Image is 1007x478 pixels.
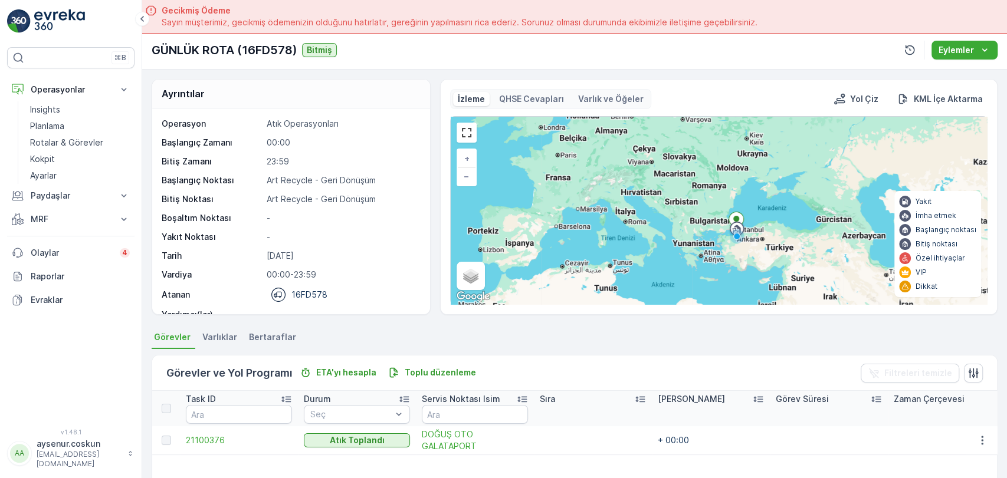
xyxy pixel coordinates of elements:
[30,137,103,149] p: Rotalar & Görevler
[30,104,60,116] p: Insights
[383,365,481,380] button: Toplu düzenleme
[25,118,135,134] a: Planlama
[31,294,130,306] p: Evraklar
[916,239,957,249] p: Bitiş noktası
[186,393,216,405] p: Task ID
[162,156,262,167] p: Bitiş Zamanı
[122,248,127,258] p: 4
[7,288,135,312] a: Evraklar
[893,92,988,106] button: KML İçe Aktarma
[162,174,262,186] p: Başlangıç Noktası
[25,167,135,184] a: Ayarlar
[162,436,171,445] div: Toggle Row Selected
[7,265,135,288] a: Raporlar
[10,444,29,463] div: AA
[451,117,987,304] div: 0
[25,134,135,151] a: Rotalar & Görevler
[267,118,417,130] p: Atık Operasyonları
[267,212,417,224] p: -
[162,137,262,149] p: Başlangıç Zamanı
[330,434,385,446] p: Atık Toplandı
[154,331,191,343] span: Görevler
[162,87,205,101] p: Ayrıntılar
[914,93,983,105] p: KML İçe Aktarma
[499,93,564,105] p: QHSE Cevapları
[114,53,126,62] p: ⌘B
[31,190,111,202] p: Paydaşlar
[7,241,135,265] a: Olaylar4
[464,171,470,181] span: −
[7,438,135,469] button: AAaysenur.coskun[EMAIL_ADDRESS][DOMAIN_NAME]
[267,156,417,167] p: 23:59
[162,250,262,262] p: Tarih
[267,269,417,281] p: 00:00-23:59
[916,211,956,220] p: İmha etmek
[267,137,417,149] p: 00:00
[861,364,959,383] button: Filtreleri temizle
[162,5,757,17] span: Gecikmiş Ödeme
[776,393,829,405] p: Görev Süresi
[162,289,190,301] p: Atanan
[25,101,135,118] a: Insights
[658,393,725,405] p: [PERSON_NAME]
[304,433,410,447] button: Atık Toplandı
[422,428,528,452] a: DOĞUŞ OTO GALATAPORT
[267,174,417,186] p: Art Recycle - Geri Dönüşüm
[162,309,262,321] p: Yardımcı(lar)
[295,365,381,380] button: ETA'yı hesapla
[186,434,292,446] a: 21100376
[302,43,337,57] button: Bitmiş
[829,92,883,106] button: Yol Çiz
[166,365,293,381] p: Görevler ve Yol Programı
[422,393,500,405] p: Servis Noktası Isim
[162,231,262,243] p: Yakıt Noktası
[7,78,135,101] button: Operasyonlar
[30,120,64,132] p: Planlama
[152,41,297,59] p: GÜNLÜK ROTA (16FD578)
[162,193,262,205] p: Bitiş Noktası
[291,289,327,301] p: 16FD578
[202,331,237,343] span: Varlıklar
[186,405,292,424] input: Ara
[422,405,528,424] input: Ara
[454,289,493,304] a: Bu bölgeyi Google Haritalar'da açın (yeni pencerede açılır)
[30,153,55,165] p: Kokpit
[162,118,262,130] p: Operasyon
[916,225,976,235] p: Başlangıç noktası
[7,207,135,231] button: MRF
[894,393,965,405] p: Zaman Çerçevesi
[7,9,31,33] img: logo
[578,93,644,105] p: Varlık ve Öğeler
[540,393,555,405] p: Sıra
[30,170,57,182] p: Ayarlar
[304,393,331,405] p: Durum
[267,193,417,205] p: Art Recycle - Geri Dönüşüm
[31,213,111,225] p: MRF
[34,9,85,33] img: logo_light-DOdMpM7g.png
[916,268,927,277] p: VIP
[916,253,965,263] p: Özel ihtiyaçlar
[31,84,111,95] p: Operasyonlar
[458,93,485,105] p: İzleme
[458,124,475,141] a: View Fullscreen
[31,271,130,282] p: Raporlar
[37,438,122,450] p: aysenur.coskun
[916,197,931,206] p: Yakıt
[316,367,376,378] p: ETA'yı hesapla
[405,367,476,378] p: Toplu düzenleme
[916,282,937,291] p: Dikkat
[458,263,484,289] a: Layers
[25,151,135,167] a: Kokpit
[310,408,392,420] p: Seç
[267,231,417,243] p: -
[884,367,952,379] p: Filtreleri temizle
[458,150,475,167] a: Yakınlaştır
[162,212,262,224] p: Boşaltım Noktası
[464,153,470,163] span: +
[931,41,998,60] button: Eylemler
[267,309,417,321] p: -
[162,269,262,281] p: Vardiya
[267,250,417,262] p: [DATE]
